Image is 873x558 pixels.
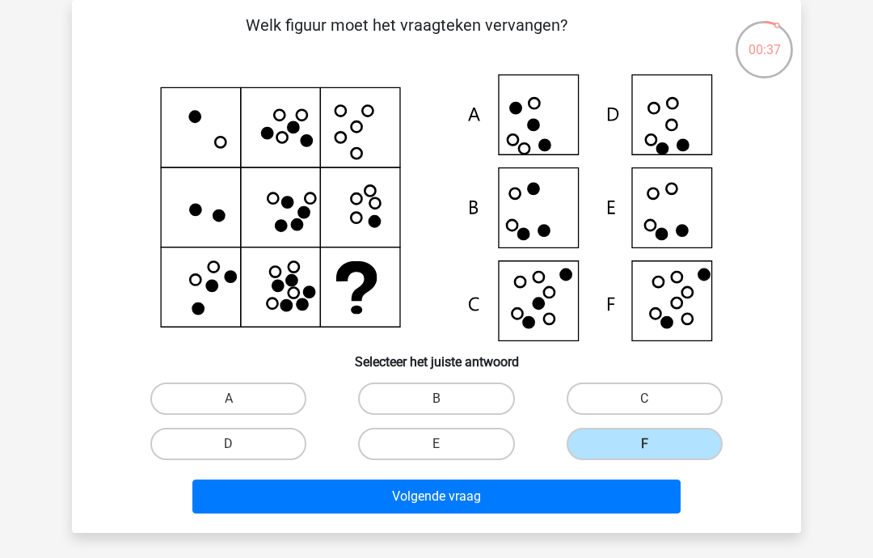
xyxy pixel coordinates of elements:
h6: Selecteer het juiste antwoord [98,341,775,370]
label: D [150,428,306,460]
div: 00:37 [734,19,795,60]
button: Volgende vraag [192,480,681,514]
label: F [567,428,723,460]
p: Welk figuur moet het vraagteken vervangen? [98,13,715,61]
label: A [150,383,306,415]
label: E [358,428,514,460]
label: B [358,383,514,415]
label: C [567,383,723,415]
